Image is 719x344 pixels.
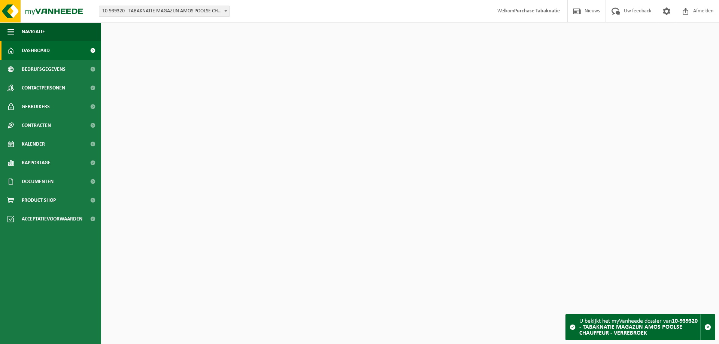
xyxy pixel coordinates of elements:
span: Acceptatievoorwaarden [22,210,82,228]
div: U bekijkt het myVanheede dossier van [579,314,700,340]
span: 10-939320 - TABAKNATIE MAGAZIJN AMOS POOLSE CHAUFFEUR - VERREBROEK [99,6,230,16]
span: Documenten [22,172,54,191]
span: 10-939320 - TABAKNATIE MAGAZIJN AMOS POOLSE CHAUFFEUR - VERREBROEK [99,6,230,17]
span: Bedrijfsgegevens [22,60,66,79]
span: Contactpersonen [22,79,65,97]
span: Dashboard [22,41,50,60]
span: Rapportage [22,153,51,172]
span: Product Shop [22,191,56,210]
span: Gebruikers [22,97,50,116]
span: Kalender [22,135,45,153]
strong: 10-939320 - TABAKNATIE MAGAZIJN AMOS POOLSE CHAUFFEUR - VERREBROEK [579,318,698,336]
span: Contracten [22,116,51,135]
strong: Purchase Tabaknatie [514,8,560,14]
span: Navigatie [22,22,45,41]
